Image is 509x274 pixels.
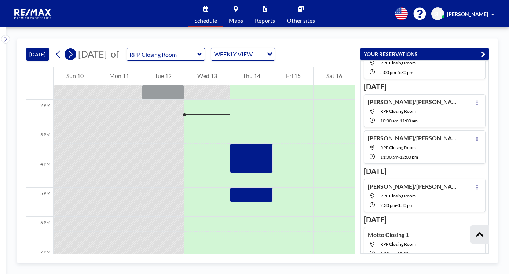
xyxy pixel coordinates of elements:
[380,203,396,208] span: 2:30 PM
[400,118,418,123] span: 11:00 AM
[78,48,107,59] span: [DATE]
[26,158,53,188] div: 4 PM
[54,67,96,85] div: Sun 10
[447,11,488,17] span: [PERSON_NAME]
[314,67,355,85] div: Sat 16
[368,231,409,238] h4: Motto Closing 1
[26,217,53,246] div: 6 PM
[396,70,398,75] span: -
[364,215,486,224] h3: [DATE]
[111,48,119,60] span: of
[368,183,459,190] h4: [PERSON_NAME]/[PERSON_NAME] Trust-[STREET_ADDRESS][PERSON_NAME] -[PERSON_NAME]
[184,67,230,85] div: Wed 13
[380,118,398,123] span: 10:00 AM
[127,48,197,60] input: RPP Closing Room
[255,18,275,23] span: Reports
[368,134,459,142] h4: [PERSON_NAME]/[PERSON_NAME]-[STREET_ADDRESS] Brooks
[398,118,400,123] span: -
[380,193,416,199] span: RPP Closing Room
[287,18,315,23] span: Other sites
[364,82,486,91] h3: [DATE]
[230,67,273,85] div: Thu 14
[12,7,54,21] img: organization-logo
[26,188,53,217] div: 5 PM
[397,251,415,256] span: 10:00 AM
[26,129,53,158] div: 3 PM
[380,251,396,256] span: 9:00 AM
[364,167,486,176] h3: [DATE]
[213,49,254,59] span: WEEKLY VIEW
[194,18,217,23] span: Schedule
[380,108,416,114] span: RPP Closing Room
[255,49,263,59] input: Search for option
[26,48,49,61] button: [DATE]
[380,241,416,247] span: RPP Closing Room
[380,60,416,66] span: RPP Closing Room
[398,203,413,208] span: 3:30 PM
[396,251,397,256] span: -
[398,154,400,160] span: -
[380,70,396,75] span: 5:00 PM
[360,48,489,60] button: YOUR RESERVATIONS
[273,67,313,85] div: Fri 15
[229,18,243,23] span: Maps
[26,100,53,129] div: 2 PM
[396,203,398,208] span: -
[380,154,398,160] span: 11:00 AM
[380,145,416,150] span: RPP Closing Room
[368,98,459,105] h4: [PERSON_NAME]/[PERSON_NAME]-[STREET_ADDRESS][PERSON_NAME]
[434,11,441,17] span: SH
[211,48,275,60] div: Search for option
[26,70,53,100] div: 1 PM
[398,70,413,75] span: 5:30 PM
[400,154,418,160] span: 12:00 PM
